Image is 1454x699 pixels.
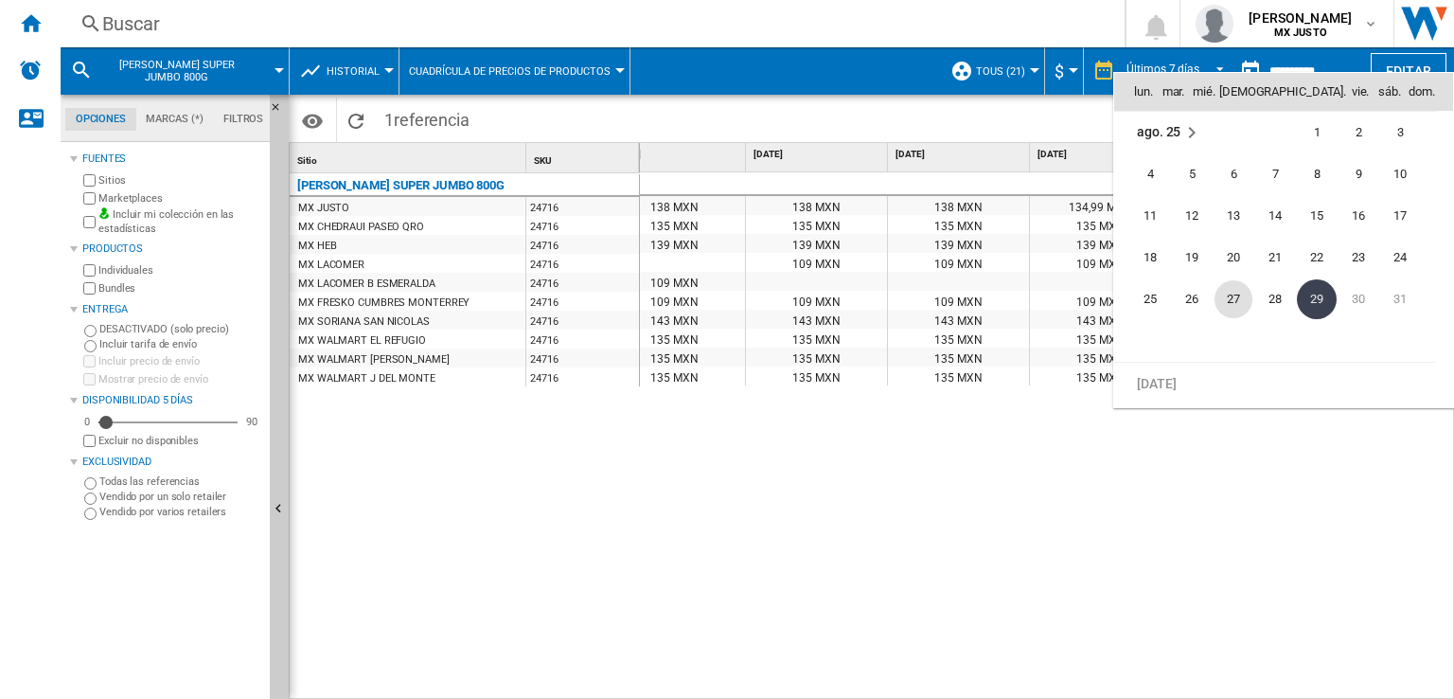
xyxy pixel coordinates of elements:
span: 27 [1215,280,1252,318]
td: Tuesday August 26 2025 [1171,278,1213,320]
td: Wednesday August 27 2025 [1213,278,1254,320]
span: 15 [1298,197,1336,235]
th: mar. [1158,73,1188,111]
span: 25 [1131,280,1169,318]
td: Thursday August 7 2025 [1254,153,1296,195]
tr: Week undefined [1114,362,1436,404]
td: Thursday August 14 2025 [1254,195,1296,237]
md-calendar: Calendar [1114,73,1453,407]
td: Sunday August 3 2025 [1379,111,1436,153]
td: Monday August 11 2025 [1114,195,1171,237]
td: Monday August 18 2025 [1114,237,1171,278]
span: 8 [1298,155,1336,193]
tr: Week 1 [1114,111,1436,153]
td: Sunday August 10 2025 [1379,153,1436,195]
th: sáb. [1374,73,1405,111]
td: Saturday August 30 2025 [1338,278,1379,320]
td: Thursday August 28 2025 [1254,278,1296,320]
span: 7 [1256,155,1294,193]
span: 10 [1381,155,1419,193]
tr: Week undefined [1114,320,1436,363]
td: Friday August 29 2025 [1296,278,1338,320]
td: Wednesday August 6 2025 [1213,153,1254,195]
span: 16 [1339,197,1377,235]
td: Friday August 15 2025 [1296,195,1338,237]
tr: Week 2 [1114,153,1436,195]
td: Saturday August 23 2025 [1338,237,1379,278]
span: 13 [1215,197,1252,235]
span: 20 [1215,239,1252,277]
td: Friday August 1 2025 [1296,111,1338,153]
span: 21 [1256,239,1294,277]
tr: Week 4 [1114,237,1436,278]
span: 22 [1298,239,1336,277]
span: 18 [1131,239,1169,277]
span: 4 [1131,155,1169,193]
th: mié. [1189,73,1219,111]
span: 14 [1256,197,1294,235]
span: 2 [1339,114,1377,152]
span: [DATE] [1137,375,1176,390]
td: Tuesday August 12 2025 [1171,195,1213,237]
td: Saturday August 2 2025 [1338,111,1379,153]
span: 17 [1381,197,1419,235]
td: Tuesday August 19 2025 [1171,237,1213,278]
span: ago. 25 [1137,124,1180,139]
span: 9 [1339,155,1377,193]
span: 11 [1131,197,1169,235]
td: Wednesday August 13 2025 [1213,195,1254,237]
span: 23 [1339,239,1377,277]
td: Sunday August 24 2025 [1379,237,1436,278]
th: vie. [1346,73,1374,111]
td: Sunday August 31 2025 [1379,278,1436,320]
span: 29 [1297,279,1337,319]
span: 24 [1381,239,1419,277]
td: Wednesday August 20 2025 [1213,237,1254,278]
span: 1 [1298,114,1336,152]
span: 3 [1381,114,1419,152]
td: Monday August 4 2025 [1114,153,1171,195]
tr: Week 3 [1114,195,1436,237]
td: August 2025 [1114,111,1254,153]
span: 26 [1173,280,1211,318]
span: 19 [1173,239,1211,277]
span: 6 [1215,155,1252,193]
th: dom. [1405,73,1453,111]
span: 12 [1173,197,1211,235]
span: 5 [1173,155,1211,193]
td: Tuesday August 5 2025 [1171,153,1213,195]
span: 28 [1256,280,1294,318]
tr: Week 5 [1114,278,1436,320]
td: Sunday August 17 2025 [1379,195,1436,237]
td: Saturday August 9 2025 [1338,153,1379,195]
th: [DEMOGRAPHIC_DATA]. [1219,73,1346,111]
td: Friday August 22 2025 [1296,237,1338,278]
td: Saturday August 16 2025 [1338,195,1379,237]
th: lun. [1114,73,1158,111]
td: Friday August 8 2025 [1296,153,1338,195]
td: Thursday August 21 2025 [1254,237,1296,278]
td: Monday August 25 2025 [1114,278,1171,320]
